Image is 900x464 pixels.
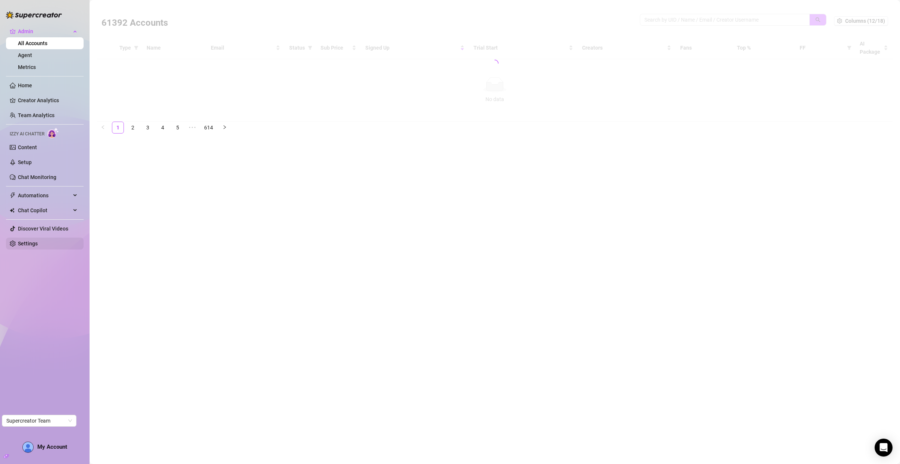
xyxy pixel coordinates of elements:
[202,122,215,133] a: 614
[201,122,216,134] li: 614
[491,60,499,67] span: loading
[157,122,168,133] a: 4
[18,40,47,46] a: All Accounts
[112,122,124,133] a: 1
[10,192,16,198] span: thunderbolt
[101,125,105,129] span: left
[187,122,199,134] li: Next 5 Pages
[4,454,9,459] span: build
[142,122,153,133] a: 3
[6,415,72,426] span: Supercreator Team
[18,82,32,88] a: Home
[222,125,227,129] span: right
[47,128,59,138] img: AI Chatter
[127,122,139,134] li: 2
[18,174,56,180] a: Chat Monitoring
[10,131,44,138] span: Izzy AI Chatter
[18,64,36,70] a: Metrics
[18,94,78,106] a: Creator Analytics
[187,122,199,134] span: •••
[172,122,184,134] li: 5
[18,112,54,118] a: Team Analytics
[875,439,893,457] div: Open Intercom Messenger
[18,204,71,216] span: Chat Copilot
[127,122,138,133] a: 2
[10,208,15,213] img: Chat Copilot
[219,122,231,134] button: right
[18,226,68,232] a: Discover Viral Videos
[18,159,32,165] a: Setup
[157,122,169,134] li: 4
[10,28,16,34] span: crown
[142,122,154,134] li: 3
[172,122,183,133] a: 5
[18,52,32,58] a: Agent
[18,25,71,37] span: Admin
[18,241,38,247] a: Settings
[18,189,71,201] span: Automations
[23,442,33,452] img: AD_cMMTxCeTpmN1d5MnKJ1j-_uXZCpTKapSSqNGg4PyXtR_tCW7gZXTNmFz2tpVv9LSyNV7ff1CaS4f4q0HLYKULQOwoM5GQR...
[37,443,67,450] span: My Account
[6,11,62,19] img: logo-BBDzfeDw.svg
[97,122,109,134] button: left
[97,122,109,134] li: Previous Page
[112,122,124,134] li: 1
[18,144,37,150] a: Content
[219,122,231,134] li: Next Page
